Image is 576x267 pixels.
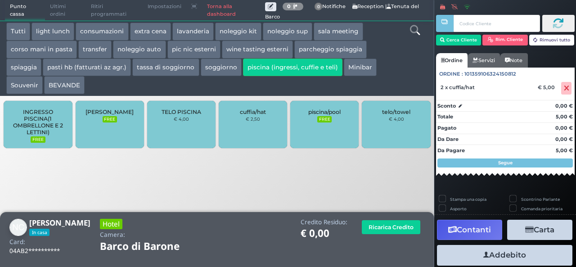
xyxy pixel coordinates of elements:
[45,0,86,21] span: Ultimi ordini
[6,76,43,94] button: Souvenir
[500,53,527,68] a: Note
[222,41,293,59] button: wine tasting esterni
[314,23,363,41] button: sala meeting
[100,231,125,238] h4: Camera:
[389,116,404,122] small: € 4,00
[76,23,128,41] button: consumazioni
[436,35,481,45] button: Cerca Cliente
[294,41,367,59] button: parcheggio spiaggia
[29,229,49,236] span: In casa
[263,23,312,41] button: noleggio sup
[482,35,528,45] button: Rim. Cliente
[450,206,467,212] label: Asporto
[202,0,265,21] a: Torna alla dashboard
[240,109,266,115] span: cuffia/hat
[556,147,573,154] strong: 5,00 €
[6,41,77,59] button: corso mani in pasta
[521,196,560,202] label: Scontrino Parlante
[103,116,117,122] small: FREE
[301,228,347,239] h1: € 0,00
[9,219,27,236] img: Nicholas Carbone
[498,160,513,166] strong: Segue
[301,219,347,226] h4: Credito Residuo:
[555,125,573,131] strong: 0,00 €
[143,0,186,13] span: Impostazioni
[85,109,134,115] span: [PERSON_NAME]
[162,109,201,115] span: TELO PISCINA
[436,53,468,68] a: Ordine
[437,220,502,240] button: Contanti
[555,103,573,109] strong: 0,00 €
[555,136,573,142] strong: 0,00 €
[86,0,143,21] span: Ritiri programmati
[382,109,410,115] span: telo/towel
[437,245,572,265] button: Addebito
[454,15,540,32] input: Codice Cliente
[441,84,475,91] span: 2 x cuffia/hat
[44,76,85,94] button: BEVANDE
[437,136,459,142] strong: Da Dare
[11,109,65,136] span: INGRESSO PISCINA(1 OMBRELLONE E 2 LETTINI)
[29,217,90,228] b: [PERSON_NAME]
[100,219,122,229] h3: Hotel
[78,41,112,59] button: transfer
[344,59,377,77] button: Minibar
[315,3,323,11] span: 0
[201,59,242,77] button: soggiorno
[31,136,45,143] small: FREE
[287,3,291,9] b: 0
[172,23,214,41] button: lavanderia
[317,116,332,122] small: FREE
[130,23,171,41] button: extra cena
[536,84,559,91] div: € 5,00
[437,125,456,131] strong: Pagato
[556,113,573,120] strong: 5,00 €
[450,196,486,202] label: Stampa una copia
[9,239,25,245] h4: Card:
[100,241,205,252] h1: Barco di Barone
[174,116,189,122] small: € 4,00
[362,220,420,234] button: Ricarica Credito
[6,23,30,41] button: Tutti
[215,23,261,41] button: noleggio kit
[167,41,220,59] button: pic nic esterni
[5,0,45,21] span: Punto cassa
[507,220,572,240] button: Carta
[132,59,199,77] button: tassa di soggiorno
[437,113,453,120] strong: Totale
[243,59,342,77] button: piscina (ingressi, cuffie e teli)
[529,35,575,45] button: Rimuovi tutto
[439,70,463,78] span: Ordine :
[308,109,341,115] span: piscina/pool
[521,206,562,212] label: Comanda prioritaria
[437,147,465,154] strong: Da Pagare
[468,53,500,68] a: Servizi
[464,70,516,78] span: 101359106324150812
[43,59,131,77] button: pasti hb (fatturati az agr.)
[113,41,166,59] button: noleggio auto
[6,59,41,77] button: spiaggia
[246,116,260,122] small: € 2,50
[437,102,456,110] strong: Sconto
[31,23,74,41] button: light lunch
